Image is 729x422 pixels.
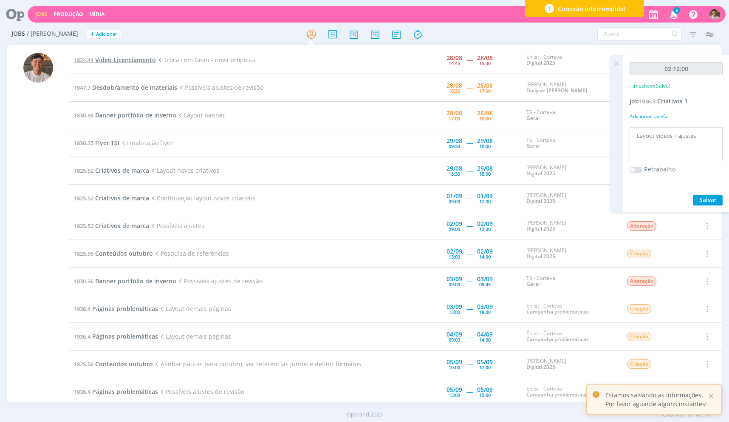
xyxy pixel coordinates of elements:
[479,61,491,66] div: 15:30
[526,275,614,288] div: TS - Corteva
[153,360,361,368] span: Alinhar pautas para outubro, ver referências juntos e definir formatos
[693,195,723,205] button: Salvar
[477,165,493,171] div: 29/08
[95,249,153,257] span: Conteúdos outubro
[74,333,90,340] span: 1936.4
[644,165,675,174] label: Retrabalho
[526,142,540,149] a: Geral
[479,88,491,93] div: 17:00
[92,305,158,313] span: Páginas problemáticas
[466,222,473,230] span: -----
[526,386,614,398] div: Enlist - Corteva
[526,248,614,260] div: [PERSON_NAME]
[466,166,473,174] span: -----
[526,170,555,177] a: Digital 2025
[526,54,614,66] div: Enlist - Corteva
[477,276,493,282] div: 03/09
[95,166,149,174] span: Criativos de marca
[526,331,614,343] div: Enlist - Corteva
[446,304,462,310] div: 03/09
[699,196,717,204] span: Salvar
[149,222,204,230] span: Possíveis ajustes
[526,391,589,398] a: Campanha problemáticas
[176,277,263,285] span: Possíveis ajustes de revisão
[446,248,462,254] div: 02/09
[479,199,491,204] div: 12:00
[664,7,682,22] button: 3
[477,193,493,199] div: 01/09
[466,194,473,202] span: -----
[87,30,121,39] button: +Adicionar
[89,11,105,18] a: Mídia
[156,56,256,64] span: Troca com Gean - nova proposta
[74,167,93,174] span: 1825.52
[466,305,473,313] span: -----
[477,331,493,337] div: 04/09
[176,111,225,119] span: Layout banner
[630,82,670,90] p: Timesheet Salvo!
[479,337,491,342] div: 14:30
[627,249,651,258] span: Criação
[449,310,460,314] div: 13:00
[526,87,587,94] a: Daily de [PERSON_NAME]
[74,83,177,91] a: 1947.7Desdobramento de materiais
[526,253,555,260] a: Digital 2025
[74,222,93,230] span: 1825.52
[446,110,462,116] div: 28/08
[558,4,625,13] span: Conexão interrompida!
[627,221,656,231] span: Alteração
[526,308,589,315] a: Campanha problemáticas
[74,332,158,340] a: 1936.4Páginas problemáticas
[51,11,86,18] button: Produção
[74,388,158,396] a: 1936.4Páginas problemáticas
[657,97,688,105] span: Criativos 1
[446,83,462,88] div: 28/08
[23,53,53,83] img: T
[526,336,589,343] a: Campanha problemáticas
[95,222,149,230] span: Criativos de marca
[149,194,255,202] span: Continuação layout novos criativos
[466,111,473,119] span: -----
[627,277,656,286] span: Alteração
[74,222,149,230] a: 1825.52Criativos de marca
[477,55,493,61] div: 28/08
[526,225,555,232] a: Digital 2025
[526,192,614,205] div: [PERSON_NAME]
[74,194,149,202] a: 1825.52Criativos de marca
[526,82,614,94] div: [PERSON_NAME]
[526,59,555,66] a: Digital 2025
[466,388,473,396] span: -----
[446,55,462,61] div: 28/08
[74,139,93,147] span: 1830.35
[177,83,263,91] span: Possíveis ajustes de revisão
[74,111,176,119] a: 1830.36Banner portfólio de inverno
[95,194,149,202] span: Criativos de marca
[446,193,462,199] div: 01/09
[477,110,493,116] div: 28/08
[526,165,614,177] div: [PERSON_NAME]
[479,310,491,314] div: 18:00
[477,221,493,227] div: 02/09
[630,113,723,120] div: Adicionar tarefa
[153,249,229,257] span: Pesquisa de referências
[74,194,93,202] span: 1825.52
[74,249,153,257] a: 1825.56Conteúdos outubro
[627,332,651,341] span: Criação
[466,56,473,64] span: -----
[526,363,555,371] a: Digital 2025
[449,365,460,370] div: 10:00
[119,139,173,147] span: Finalização flyer
[95,277,176,285] span: Banner portfólio de inverno
[479,227,491,231] div: 12:00
[477,387,493,393] div: 05/09
[526,303,614,315] div: Enlist - Corteva
[449,337,460,342] div: 09:00
[466,249,473,257] span: -----
[446,387,462,393] div: 05/09
[95,56,156,64] span: Vídeo Licenciamento
[709,9,720,20] img: T
[74,166,149,174] a: 1825.52Criativos de marca
[95,111,176,119] span: Banner portfólio de inverno
[709,7,721,22] button: T
[466,332,473,340] span: -----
